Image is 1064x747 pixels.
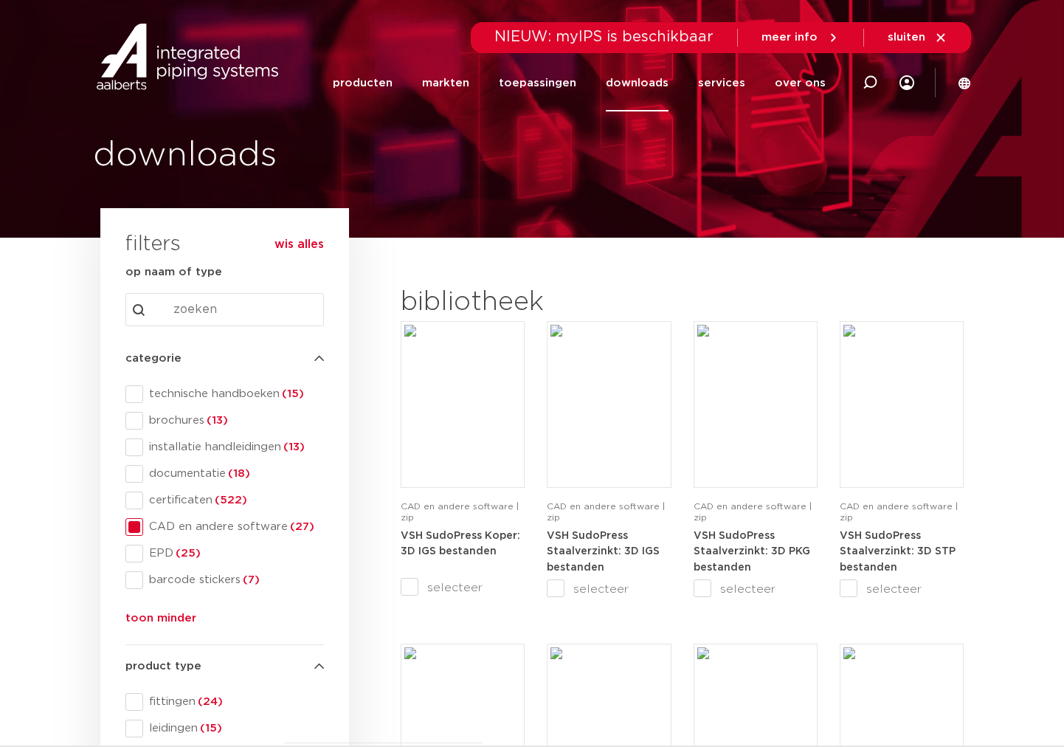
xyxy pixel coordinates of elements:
h4: categorie [125,350,324,368]
strong: VSH SudoPress Staalverzinkt: 3D PKG bestanden [694,531,810,573]
a: downloads [606,55,669,111]
span: (18) [226,468,250,479]
a: sluiten [888,31,947,44]
span: (13) [204,415,228,426]
span: installatie handleidingen [143,440,324,455]
a: VSH SudoPress Staalverzinkt: 3D STP bestanden [840,530,956,573]
a: over ons [775,55,826,111]
span: certificaten [143,493,324,508]
span: meer info [761,32,818,43]
strong: VSH SudoPress Staalverzinkt: 3D STP bestanden [840,531,956,573]
span: EPD [143,546,324,561]
a: VSH SudoPress Koper: 3D IGS bestanden [401,530,520,557]
h4: product type [125,658,324,675]
span: barcode stickers [143,573,324,588]
button: toon minder [125,610,196,633]
span: (15) [280,388,304,399]
span: sluiten [888,32,925,43]
a: VSH SudoPress Staalverzinkt: 3D IGS bestanden [547,530,660,573]
span: CAD en andere software | zip [401,502,519,522]
span: (522) [213,495,247,506]
div: brochures(13) [125,412,324,430]
span: (15) [198,723,222,734]
span: CAD en andere software | zip [694,502,812,522]
label: selecteer [840,580,964,598]
span: brochures [143,413,324,428]
span: leidingen [143,721,324,736]
span: (13) [281,441,305,452]
span: technische handboeken [143,387,324,402]
a: services [698,55,745,111]
img: Download-Placeholder-1.png [843,325,960,484]
label: selecteer [694,580,818,598]
div: certificaten(522) [125,492,324,509]
strong: op naam of type [125,266,222,278]
h3: filters [125,227,181,263]
span: (25) [173,548,201,559]
h2: bibliotheek [401,285,663,320]
span: (24) [196,696,223,707]
span: fittingen [143,695,324,709]
label: selecteer [401,579,525,596]
span: CAD en andere software [143,520,324,534]
div: documentatie(18) [125,465,324,483]
div: barcode stickers(7) [125,571,324,589]
a: markten [422,55,469,111]
div: leidingen(15) [125,720,324,737]
span: CAD en andere software | zip [840,502,958,522]
a: producten [333,55,393,111]
h1: downloads [93,132,525,179]
span: (27) [288,521,314,532]
img: Download-Placeholder-1.png [550,325,667,484]
strong: VSH SudoPress Staalverzinkt: 3D IGS bestanden [547,531,660,573]
nav: Menu [333,55,826,111]
a: meer info [761,31,840,44]
a: toepassingen [499,55,576,111]
span: documentatie [143,467,324,481]
span: (7) [241,574,260,585]
img: Download-Placeholder-1.png [404,325,521,484]
div: technische handboeken(15) [125,385,324,403]
div: EPD(25) [125,545,324,562]
span: NIEUW: myIPS is beschikbaar [494,30,714,44]
div: fittingen(24) [125,693,324,711]
img: Download-Placeholder-1.png [697,325,814,484]
button: wis alles [274,237,324,252]
a: VSH SudoPress Staalverzinkt: 3D PKG bestanden [694,530,810,573]
label: selecteer [547,580,671,598]
span: CAD en andere software | zip [547,502,665,522]
div: CAD en andere software(27) [125,518,324,536]
strong: VSH SudoPress Koper: 3D IGS bestanden [401,531,520,557]
div: installatie handleidingen(13) [125,438,324,456]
